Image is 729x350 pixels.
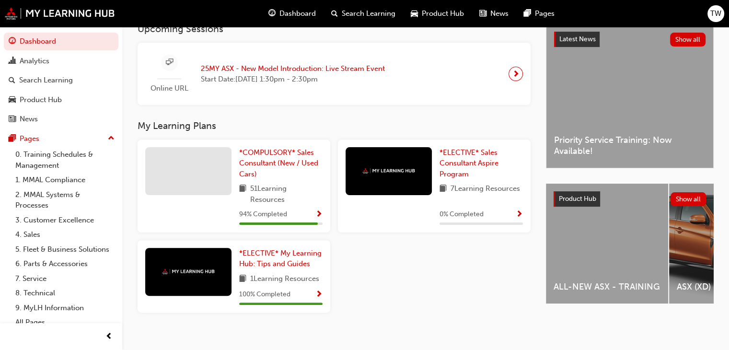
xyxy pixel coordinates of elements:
a: 0. Training Schedules & Management [12,147,118,173]
button: Pages [4,130,118,148]
span: news-icon [479,8,486,20]
span: Online URL [145,83,193,94]
button: Show all [670,33,706,47]
span: 25MY ASX - New Model Introduction: Live Stream Event [201,63,385,74]
span: *COMPULSORY* Sales Consultant (New / Used Cars) [239,148,318,178]
span: Search Learning [342,8,395,19]
a: 2. MMAL Systems & Processes [12,187,118,213]
span: News [490,8,509,19]
span: prev-icon [105,331,113,343]
a: ALL-NEW ASX - TRAINING [546,184,668,303]
span: Pages [535,8,555,19]
a: *ELECTIVE* Sales Consultant Aspire Program [440,147,523,180]
span: *ELECTIVE* My Learning Hub: Tips and Guides [239,249,322,268]
span: car-icon [9,96,16,105]
a: 3. Customer Excellence [12,213,118,228]
a: search-iconSearch Learning [324,4,403,23]
span: 1 Learning Resources [250,273,319,285]
a: 8. Technical [12,286,118,301]
a: Online URL25MY ASX - New Model Introduction: Live Stream EventStart Date:[DATE] 1:30pm - 2:30pm [145,50,523,98]
a: *COMPULSORY* Sales Consultant (New / Used Cars) [239,147,323,180]
a: News [4,110,118,128]
img: mmal [362,168,415,174]
button: Show all [671,192,706,206]
span: 0 % Completed [440,209,484,220]
button: Show Progress [315,289,323,301]
a: 9. MyLH Information [12,301,118,315]
a: pages-iconPages [516,4,562,23]
span: search-icon [9,76,15,85]
span: car-icon [411,8,418,20]
span: sessionType_ONLINE_URL-icon [166,57,173,69]
span: Dashboard [279,8,316,19]
a: Analytics [4,52,118,70]
span: Start Date: [DATE] 1:30pm - 2:30pm [201,74,385,85]
h3: My Learning Plans [138,120,531,131]
a: car-iconProduct Hub [403,4,472,23]
a: Latest NewsShow allPriority Service Training: Now Available! [546,23,714,168]
span: Priority Service Training: Now Available! [554,135,706,156]
button: Show Progress [315,209,323,221]
button: TW [707,5,724,22]
span: ALL-NEW ASX - TRAINING [554,281,660,292]
a: 6. Parts & Accessories [12,257,118,271]
span: TW [710,8,721,19]
a: Product Hub [4,91,118,109]
span: 94 % Completed [239,209,287,220]
a: 7. Service [12,271,118,286]
button: DashboardAnalyticsSearch LearningProduct HubNews [4,31,118,130]
a: All Pages [12,315,118,330]
span: guage-icon [268,8,276,20]
span: next-icon [512,67,520,81]
a: *ELECTIVE* My Learning Hub: Tips and Guides [239,248,323,269]
span: Latest News [559,35,596,43]
div: Pages [20,133,39,144]
span: Product Hub [422,8,464,19]
span: 100 % Completed [239,289,290,300]
a: 5. Fleet & Business Solutions [12,242,118,257]
img: mmal [162,268,215,275]
span: up-icon [108,132,115,145]
span: Show Progress [315,210,323,219]
span: book-icon [239,183,246,205]
span: book-icon [239,273,246,285]
span: pages-icon [524,8,531,20]
h3: Upcoming Sessions [138,23,531,35]
span: Show Progress [516,210,523,219]
div: Search Learning [19,75,73,86]
div: Product Hub [20,94,62,105]
a: news-iconNews [472,4,516,23]
div: News [20,114,38,125]
a: Search Learning [4,71,118,89]
a: 4. Sales [12,227,118,242]
span: pages-icon [9,135,16,143]
span: 7 Learning Resources [451,183,520,195]
div: Analytics [20,56,49,67]
a: Latest NewsShow all [554,32,706,47]
span: book-icon [440,183,447,195]
a: Product HubShow all [554,191,706,207]
span: chart-icon [9,57,16,66]
img: mmal [5,7,115,20]
span: 51 Learning Resources [250,183,323,205]
span: *ELECTIVE* Sales Consultant Aspire Program [440,148,498,178]
a: guage-iconDashboard [261,4,324,23]
span: news-icon [9,115,16,124]
span: search-icon [331,8,338,20]
a: Dashboard [4,33,118,50]
span: guage-icon [9,37,16,46]
button: Show Progress [516,209,523,221]
span: Show Progress [315,291,323,299]
a: 1. MMAL Compliance [12,173,118,187]
span: Product Hub [559,195,596,203]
